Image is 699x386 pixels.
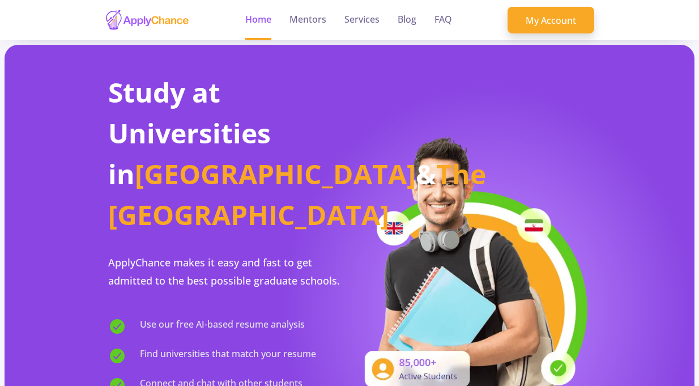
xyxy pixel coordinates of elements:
[105,9,190,31] img: applychance logo
[416,155,436,192] span: &
[108,256,340,287] span: ApplyChance makes it easy and fast to get admitted to the best possible graduate schools.
[108,74,271,192] span: Study at Universities in
[140,317,305,336] span: Use our free AI-based resume analysis
[508,7,594,34] a: My Account
[140,347,316,365] span: Find universities that match your resume
[135,155,416,192] span: [GEOGRAPHIC_DATA]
